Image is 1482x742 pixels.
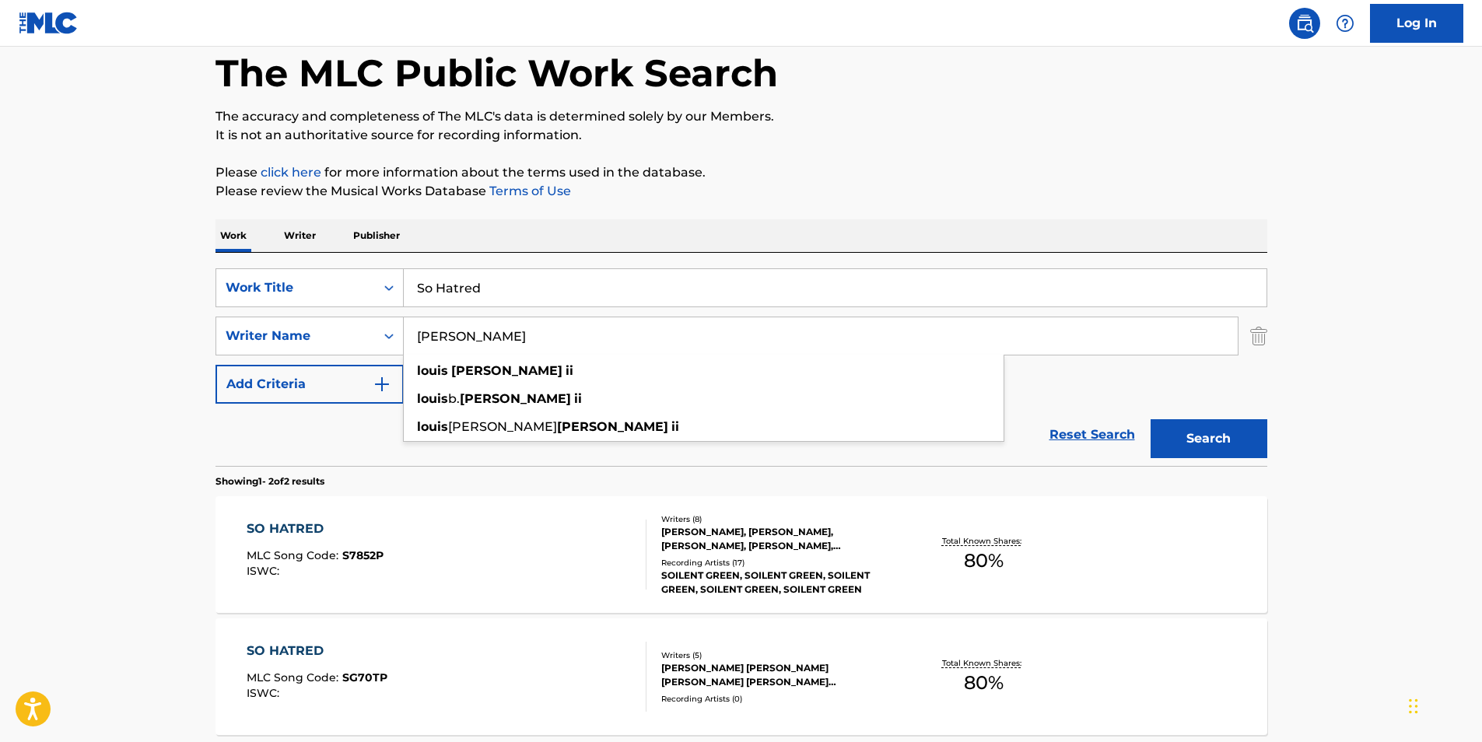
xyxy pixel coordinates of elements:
[215,50,778,96] h1: The MLC Public Work Search
[1409,683,1418,730] div: Drag
[215,107,1267,126] p: The accuracy and completeness of The MLC's data is determined solely by our Members.
[661,569,896,597] div: SOILENT GREEN, SOILENT GREEN, SOILENT GREEN, SOILENT GREEN, SOILENT GREEN
[1370,4,1463,43] a: Log In
[661,525,896,553] div: [PERSON_NAME], [PERSON_NAME], [PERSON_NAME], [PERSON_NAME], [PERSON_NAME] PUNCH, [PERSON_NAME] [P...
[661,513,896,525] div: Writers ( 8 )
[417,419,448,434] strong: louis
[942,535,1025,547] p: Total Known Shares:
[215,365,404,404] button: Add Criteria
[247,520,384,538] div: SO HATRED
[661,557,896,569] div: Recording Artists ( 17 )
[671,419,679,434] strong: ii
[226,278,366,297] div: Work Title
[373,375,391,394] img: 9d2ae6d4665cec9f34b9.svg
[226,327,366,345] div: Writer Name
[261,165,321,180] a: click here
[1404,667,1482,742] iframe: Chat Widget
[19,12,79,34] img: MLC Logo
[215,618,1267,735] a: SO HATREDMLC Song Code:SG70TPISWC:Writers (5)[PERSON_NAME] [PERSON_NAME] [PERSON_NAME] [PERSON_NA...
[342,548,384,562] span: S7852P
[247,642,387,660] div: SO HATRED
[1250,317,1267,355] img: Delete Criterion
[1295,14,1314,33] img: search
[661,649,896,661] div: Writers ( 5 )
[215,219,251,252] p: Work
[557,419,668,434] strong: [PERSON_NAME]
[964,547,1004,575] span: 80 %
[451,363,562,378] strong: [PERSON_NAME]
[342,670,387,684] span: SG70TP
[1330,8,1361,39] div: Help
[661,693,896,705] div: Recording Artists ( 0 )
[574,391,582,406] strong: ii
[460,391,571,406] strong: [PERSON_NAME]
[349,219,405,252] p: Publisher
[1289,8,1320,39] a: Public Search
[566,363,573,378] strong: ii
[942,657,1025,669] p: Total Known Shares:
[215,163,1267,182] p: Please for more information about the terms used in the database.
[1042,418,1143,452] a: Reset Search
[215,496,1267,613] a: SO HATREDMLC Song Code:S7852PISWC:Writers (8)[PERSON_NAME], [PERSON_NAME], [PERSON_NAME], [PERSON...
[417,391,448,406] strong: louis
[215,126,1267,145] p: It is not an authoritative source for recording information.
[661,661,896,689] div: [PERSON_NAME] [PERSON_NAME] [PERSON_NAME] [PERSON_NAME] [PERSON_NAME], [PERSON_NAME] [PERSON_NAME...
[448,419,557,434] span: [PERSON_NAME]
[215,474,324,488] p: Showing 1 - 2 of 2 results
[964,669,1004,697] span: 80 %
[247,548,342,562] span: MLC Song Code :
[247,670,342,684] span: MLC Song Code :
[417,363,448,378] strong: louis
[1336,14,1354,33] img: help
[247,686,283,700] span: ISWC :
[279,219,321,252] p: Writer
[448,391,460,406] span: b.
[215,268,1267,466] form: Search Form
[247,564,283,578] span: ISWC :
[486,184,571,198] a: Terms of Use
[215,182,1267,201] p: Please review the Musical Works Database
[1151,419,1267,458] button: Search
